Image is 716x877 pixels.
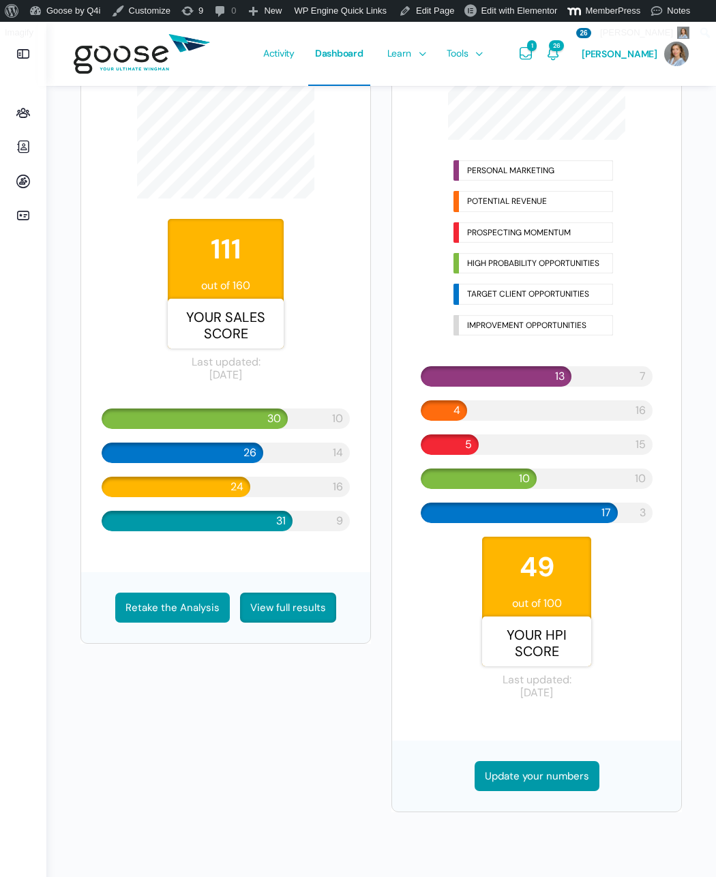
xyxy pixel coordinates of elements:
[467,321,599,330] p: Improvement Opportunities
[640,370,646,383] div: 7
[263,21,295,85] span: Activity
[102,477,250,497] div: 24
[102,511,293,531] div: 31
[492,550,581,610] span: out of 100
[102,443,263,463] div: 26
[421,366,571,387] div: 13
[635,472,646,485] div: 10
[102,408,350,429] div: 10
[421,434,479,455] div: 5
[102,511,350,531] div: 9
[482,673,591,699] span: Last updated: [DATE]
[549,40,564,51] span: 26
[240,593,336,623] a: View full results
[421,400,467,421] div: 4
[518,22,534,86] a: Messages
[582,22,689,86] a: [PERSON_NAME]
[467,166,599,175] p: Personal Marketing
[421,503,618,523] div: 17
[447,21,468,85] span: Tools
[168,355,284,381] span: Last updated: [DATE]
[102,408,288,429] div: 30
[467,196,599,206] p: Potential Revenue
[482,616,591,666] span: Your HPI score
[640,506,646,519] div: 3
[648,812,716,877] iframe: Chat Widget
[440,22,487,86] a: Tools
[576,28,591,38] span: 26
[582,48,657,60] span: [PERSON_NAME]
[527,40,537,51] span: 1
[115,593,230,623] a: Retake the Analysis
[102,443,350,463] div: 14
[256,22,301,86] a: Activity
[102,477,350,497] div: 16
[315,21,363,85] span: Dashboard
[168,299,284,348] span: Your Sales Score
[467,289,599,299] p: Target Client Opportunities
[178,233,273,265] strong: 111
[467,228,599,237] p: Prospecting Momentum
[545,22,561,86] a: Notifications
[467,258,599,268] p: High Probability Opportunities
[381,22,430,86] a: Learn
[481,5,557,16] span: Edit with Elementor
[600,22,689,44] span: [PERSON_NAME]
[387,21,411,85] span: Learn
[636,404,646,417] div: 16
[178,233,273,292] span: out of 160
[636,438,646,451] div: 15
[421,469,537,489] div: 10
[308,22,370,86] a: Dashboard
[492,550,581,583] strong: 49
[475,761,599,791] a: Update your numbers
